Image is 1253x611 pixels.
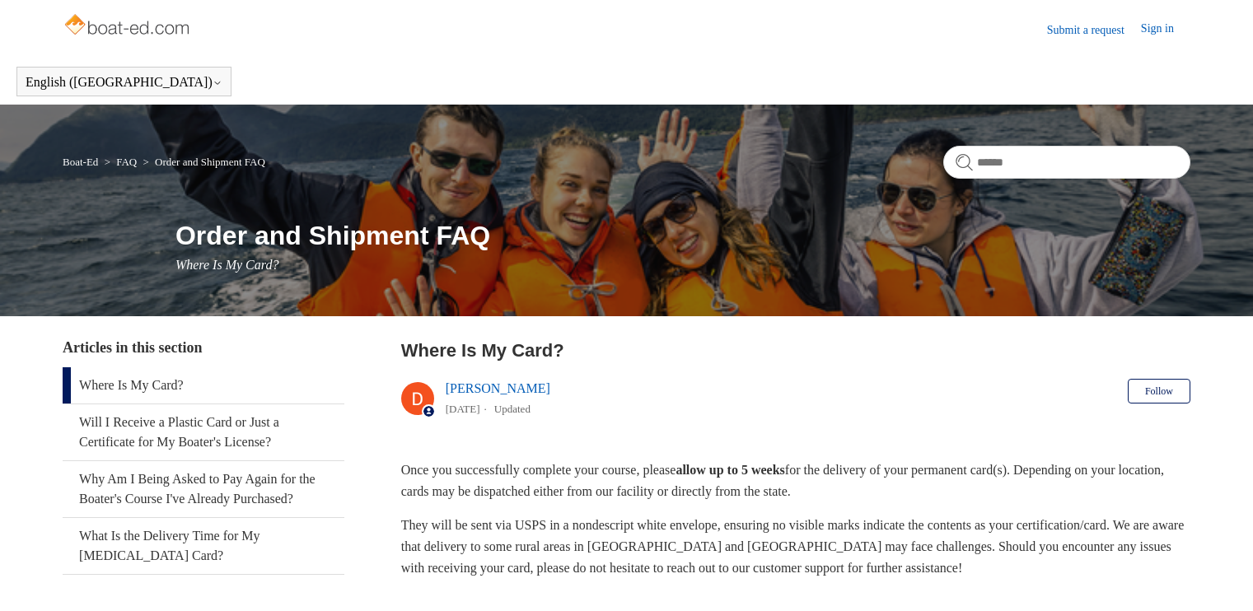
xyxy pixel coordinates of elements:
a: Why Am I Being Asked to Pay Again for the Boater's Course I've Already Purchased? [63,461,344,517]
a: Where Is My Card? [63,367,344,403]
a: Order and Shipment FAQ [155,156,265,168]
a: Boat-Ed [63,156,98,168]
time: 04/15/2024, 16:31 [446,403,480,415]
li: Boat-Ed [63,156,101,168]
span: Where Is My Card? [175,258,278,272]
button: Follow Article [1128,379,1190,403]
img: Boat-Ed Help Center home page [63,10,194,43]
p: Once you successfully complete your course, please for the delivery of your permanent card(s). De... [401,459,1190,501]
a: [PERSON_NAME] [446,381,550,395]
a: Sign in [1141,20,1190,40]
strong: allow up to 5 weeks [676,463,784,477]
li: Updated [494,403,531,415]
h2: Where Is My Card? [401,337,1190,364]
button: English ([GEOGRAPHIC_DATA]) [26,75,222,90]
p: They will be sent via USPS in a nondescript white envelope, ensuring no visible marks indicate th... [401,515,1190,578]
a: Submit a request [1047,21,1141,39]
li: FAQ [101,156,140,168]
li: Order and Shipment FAQ [140,156,265,168]
a: FAQ [116,156,137,168]
span: Articles in this section [63,339,202,356]
input: Search [943,146,1190,179]
h1: Order and Shipment FAQ [175,216,1190,255]
a: What Is the Delivery Time for My [MEDICAL_DATA] Card? [63,518,344,574]
a: Will I Receive a Plastic Card or Just a Certificate for My Boater's License? [63,404,344,460]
